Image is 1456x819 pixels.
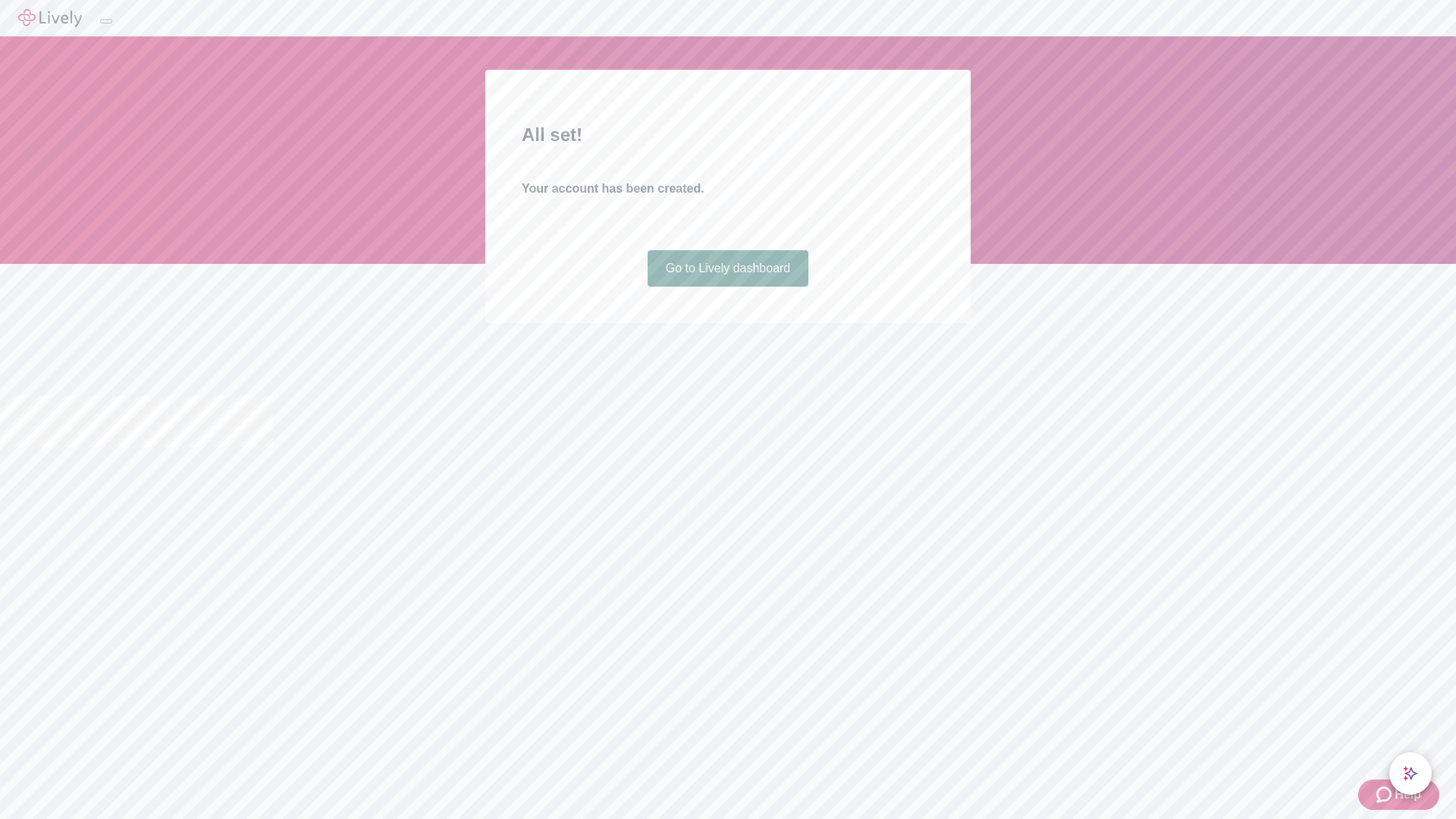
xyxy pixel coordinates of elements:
[100,19,112,24] button: Log out
[1376,786,1395,804] svg: Zendesk support icon
[1389,752,1432,795] button: chat
[18,9,82,27] img: Lively
[522,180,934,198] h4: Your account has been created.
[1395,786,1421,804] span: Help
[1358,780,1439,810] button: Zendesk support iconHelp
[1403,766,1418,781] svg: Lively AI Assistant
[648,250,809,287] a: Go to Lively dashboard
[522,121,934,149] h2: All set!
